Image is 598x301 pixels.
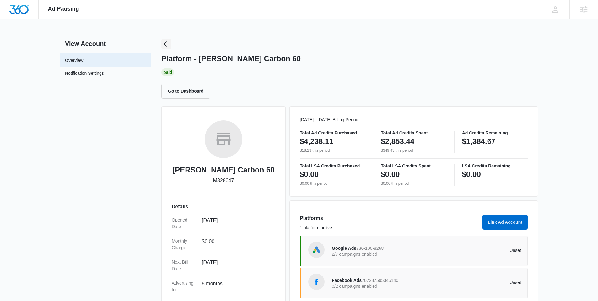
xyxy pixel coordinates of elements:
[172,203,275,211] h3: Details
[60,39,151,48] h2: View Account
[161,68,174,76] div: Paid
[300,131,365,135] p: Total Ad Credits Purchased
[172,255,275,276] div: Next Bill Date[DATE]
[48,6,79,12] span: Ad Pausing
[300,215,479,222] h3: Platforms
[462,169,481,179] p: $0.00
[300,117,528,123] p: [DATE] - [DATE] Billing Period
[172,280,197,293] dt: Advertising for
[332,246,356,251] span: Google Ads
[202,280,270,293] dd: 5 months
[172,217,197,230] dt: Opened Date
[300,225,479,231] p: 1 platform active
[202,259,270,272] dd: [DATE]
[300,136,333,146] p: $4,238.11
[300,268,528,298] a: Facebook AdsFacebook Ads7072875953451400/2 campaigns enabledUnset
[381,169,400,179] p: $0.00
[312,245,321,254] img: Google Ads
[356,246,384,251] span: 736-100-8268
[65,70,104,78] a: Notification Settings
[362,278,398,283] span: 707287595345140
[161,54,301,63] h1: Platform - [PERSON_NAME] Carbon 60
[161,39,171,49] button: Back
[332,278,362,283] span: Facebook Ads
[381,181,446,186] p: $0.00 this period
[300,164,365,168] p: Total LSA Credits Purchased
[300,236,528,266] a: Google AdsGoogle Ads736-100-82682/7 campaigns enabledUnset
[312,277,321,287] img: Facebook Ads
[172,164,274,176] h2: [PERSON_NAME] Carbon 60
[300,148,365,153] p: $18.23 this period
[202,217,270,230] dd: [DATE]
[213,177,234,184] p: M328047
[65,57,83,64] a: Overview
[427,280,521,285] p: Unset
[462,164,528,168] p: LSA Credits Remaining
[300,181,365,186] p: $0.00 this period
[161,88,214,94] a: Go to Dashboard
[381,131,446,135] p: Total Ad Credits Spent
[381,148,446,153] p: $349.43 this period
[172,234,275,255] div: Monthly Charge$0.00
[381,164,446,168] p: Total LSA Credits Spent
[172,213,275,234] div: Opened Date[DATE]
[172,259,197,272] dt: Next Bill Date
[427,248,521,253] p: Unset
[300,169,319,179] p: $0.00
[332,284,427,288] p: 0/2 campaigns enabled
[462,131,528,135] p: Ad Credits Remaining
[172,276,275,297] div: Advertising for5 months
[161,84,210,99] button: Go to Dashboard
[332,252,427,256] p: 2/7 campaigns enabled
[172,238,197,251] dt: Monthly Charge
[202,238,270,251] dd: $0.00
[462,136,496,146] p: $1,384.67
[381,136,414,146] p: $2,853.44
[482,215,528,230] button: Link Ad Account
